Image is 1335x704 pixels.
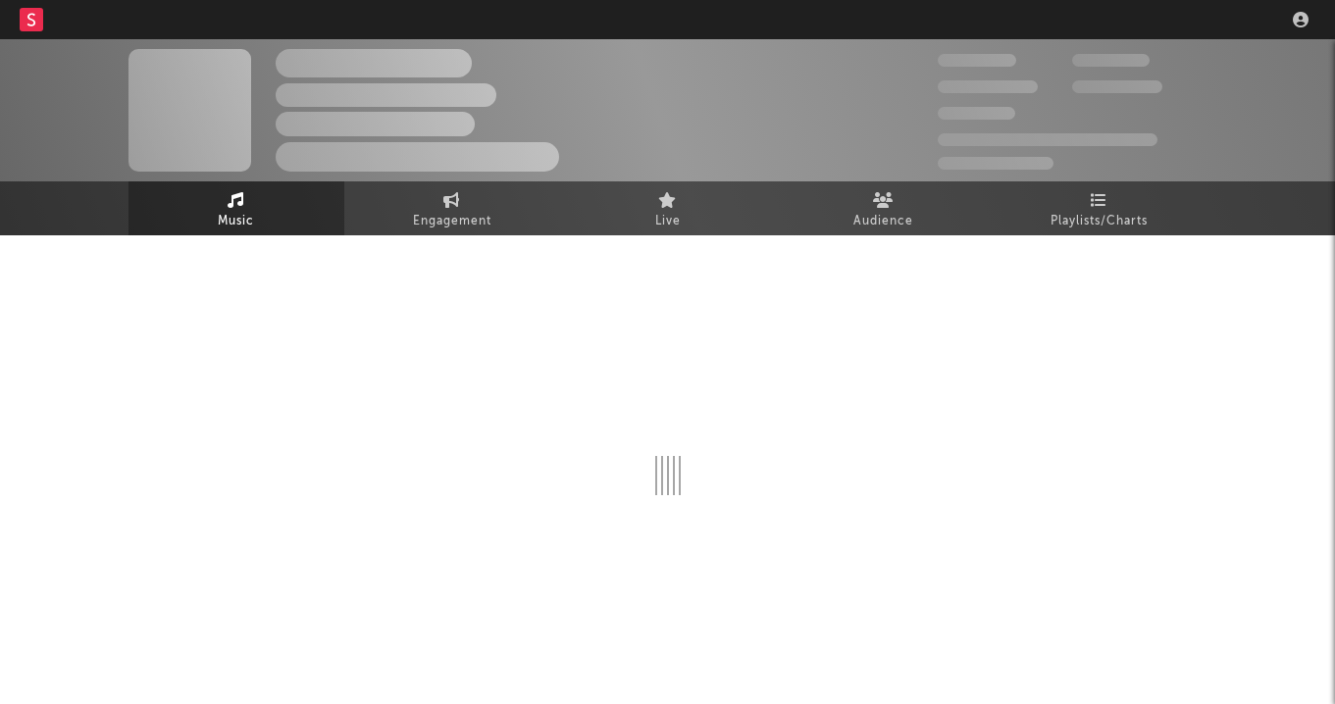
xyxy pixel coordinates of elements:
span: 100,000 [1072,54,1150,67]
span: 50,000,000 [938,80,1038,93]
span: 100,000 [938,107,1015,120]
span: Jump Score: 85.0 [938,157,1053,170]
span: 1,000,000 [1072,80,1162,93]
a: Engagement [344,181,560,235]
a: Live [560,181,776,235]
span: 50,000,000 Monthly Listeners [938,133,1157,146]
span: Live [655,210,681,233]
a: Audience [776,181,992,235]
a: Playlists/Charts [992,181,1207,235]
a: Music [128,181,344,235]
span: Playlists/Charts [1051,210,1148,233]
span: Music [218,210,254,233]
span: Engagement [413,210,491,233]
span: 300,000 [938,54,1016,67]
span: Audience [853,210,913,233]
